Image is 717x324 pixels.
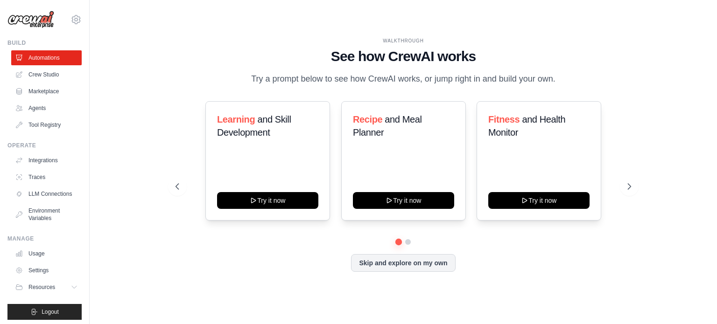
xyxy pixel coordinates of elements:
a: Settings [11,263,82,278]
h1: See how CrewAI works [176,48,631,65]
button: Try it now [353,192,454,209]
button: Logout [7,304,82,320]
button: Resources [11,280,82,295]
div: WALKTHROUGH [176,37,631,44]
span: Resources [28,283,55,291]
p: Try a prompt below to see how CrewAI works, or jump right in and build your own. [246,72,560,86]
span: Fitness [488,114,520,124]
span: Recipe [353,114,382,124]
button: Try it now [217,192,318,209]
button: Skip and explore on my own [351,254,455,272]
a: Traces [11,170,82,185]
span: and Skill Development [217,114,291,138]
a: Environment Variables [11,203,82,226]
a: Marketplace [11,84,82,99]
a: Integrations [11,153,82,168]
div: Operate [7,142,82,149]
span: and Meal Planner [353,114,422,138]
a: LLM Connections [11,186,82,201]
img: Logo [7,11,54,28]
a: Agents [11,101,82,116]
div: Manage [7,235,82,242]
span: Logout [42,308,59,316]
a: Crew Studio [11,67,82,82]
span: Learning [217,114,255,124]
a: Automations [11,50,82,65]
span: and Health Monitor [488,114,565,138]
a: Tool Registry [11,117,82,132]
a: Usage [11,246,82,261]
div: Build [7,39,82,47]
button: Try it now [488,192,590,209]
